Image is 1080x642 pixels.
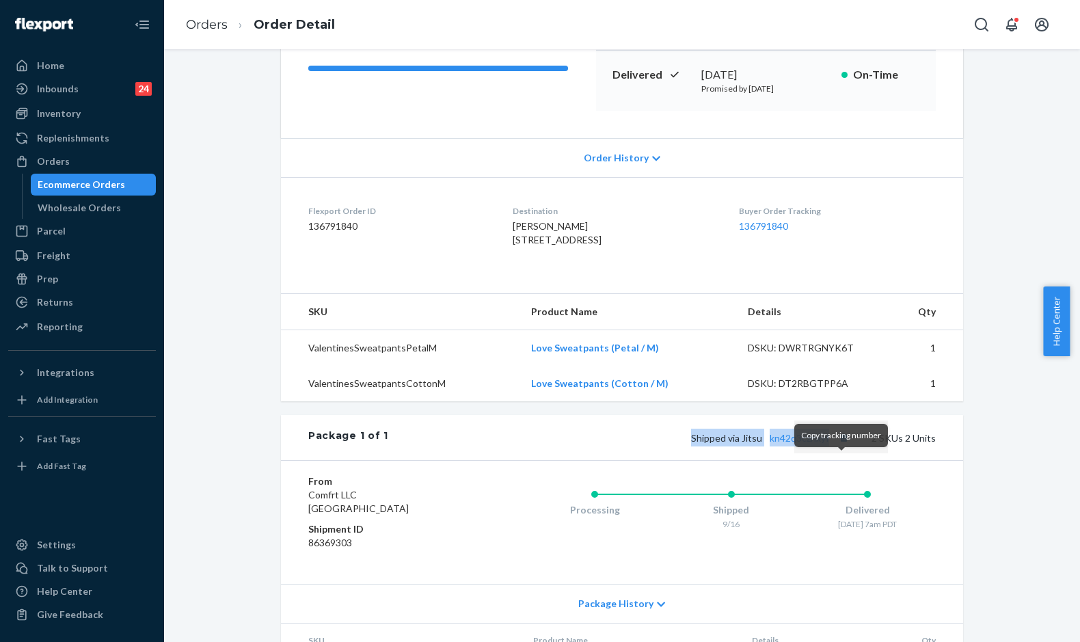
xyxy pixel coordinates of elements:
span: Package History [578,597,653,611]
dt: From [308,474,472,488]
p: Delivered [612,67,690,83]
div: Replenishments [37,131,109,145]
div: Talk to Support [37,561,108,575]
a: Home [8,55,156,77]
div: 9/16 [663,518,800,530]
div: Freight [37,249,70,263]
a: Ecommerce Orders [31,174,157,196]
a: Add Integration [8,389,156,411]
a: Parcel [8,220,156,242]
div: Integrations [37,366,94,379]
div: [DATE] 7am PDT [799,518,936,530]
span: Copy tracking number [801,430,881,440]
button: Open notifications [998,11,1025,38]
th: Product Name [520,294,737,330]
span: Order History [584,151,649,165]
div: Add Fast Tag [37,460,86,472]
div: Reporting [37,320,83,334]
td: 1 [887,330,963,366]
div: Add Integration [37,394,98,405]
div: Parcel [37,224,66,238]
a: Prep [8,268,156,290]
a: Returns [8,291,156,313]
span: Comfrt LLC [GEOGRAPHIC_DATA] [308,489,409,514]
div: Processing [526,503,663,517]
ol: breadcrumbs [175,5,346,45]
div: DSKU: DWRTRGNYK6T [748,341,876,355]
div: Ecommerce Orders [38,178,125,191]
span: [PERSON_NAME] [STREET_ADDRESS] [513,220,602,245]
a: Orders [186,17,228,32]
div: Wholesale Orders [38,201,121,215]
button: Integrations [8,362,156,384]
th: Qty [887,294,963,330]
button: Help Center [1043,286,1070,356]
a: Freight [8,245,156,267]
div: Settings [37,538,76,552]
a: Inbounds24 [8,78,156,100]
a: Order Detail [254,17,335,32]
img: Flexport logo [15,18,73,31]
dd: 86369303 [308,536,472,550]
dt: Buyer Order Tracking [739,205,936,217]
div: Package 1 of 1 [308,429,388,446]
dt: Flexport Order ID [308,205,491,217]
td: ValentinesSweatpantsCottonM [281,366,520,401]
div: Delivered [799,503,936,517]
div: Orders [37,155,70,168]
div: [DATE] [701,67,831,83]
a: Replenishments [8,127,156,149]
a: Help Center [8,580,156,602]
td: ValentinesSweatpantsPetalM [281,330,520,366]
span: Shipped via Jitsu [691,432,852,444]
div: Help Center [37,585,92,598]
p: On-Time [853,67,919,83]
button: Open account menu [1028,11,1055,38]
div: Home [37,59,64,72]
div: 2 SKUs 2 Units [388,429,936,446]
p: Promised by [DATE] [701,83,831,94]
td: 1 [887,366,963,401]
button: Open Search Box [968,11,995,38]
div: Give Feedback [37,608,103,621]
button: Fast Tags [8,428,156,450]
th: SKU [281,294,520,330]
a: Reporting [8,316,156,338]
a: kn42q3cznxyf [770,432,829,444]
div: DSKU: DT2RBGTPP6A [748,377,876,390]
a: Love Sweatpants (Cotton / M) [531,377,669,389]
div: Returns [37,295,73,309]
dt: Destination [513,205,716,217]
button: Give Feedback [8,604,156,626]
button: Close Navigation [129,11,156,38]
dt: Shipment ID [308,522,472,536]
a: Orders [8,150,156,172]
div: Prep [37,272,58,286]
dd: 136791840 [308,219,491,233]
div: Inbounds [37,82,79,96]
a: Inventory [8,103,156,124]
div: Fast Tags [37,432,81,446]
div: Shipped [663,503,800,517]
a: Settings [8,534,156,556]
div: 24 [135,82,152,96]
a: Love Sweatpants (Petal / M) [531,342,659,353]
div: Inventory [37,107,81,120]
a: Add Fast Tag [8,455,156,477]
a: Talk to Support [8,557,156,579]
a: 136791840 [739,220,788,232]
th: Details [737,294,887,330]
a: Wholesale Orders [31,197,157,219]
